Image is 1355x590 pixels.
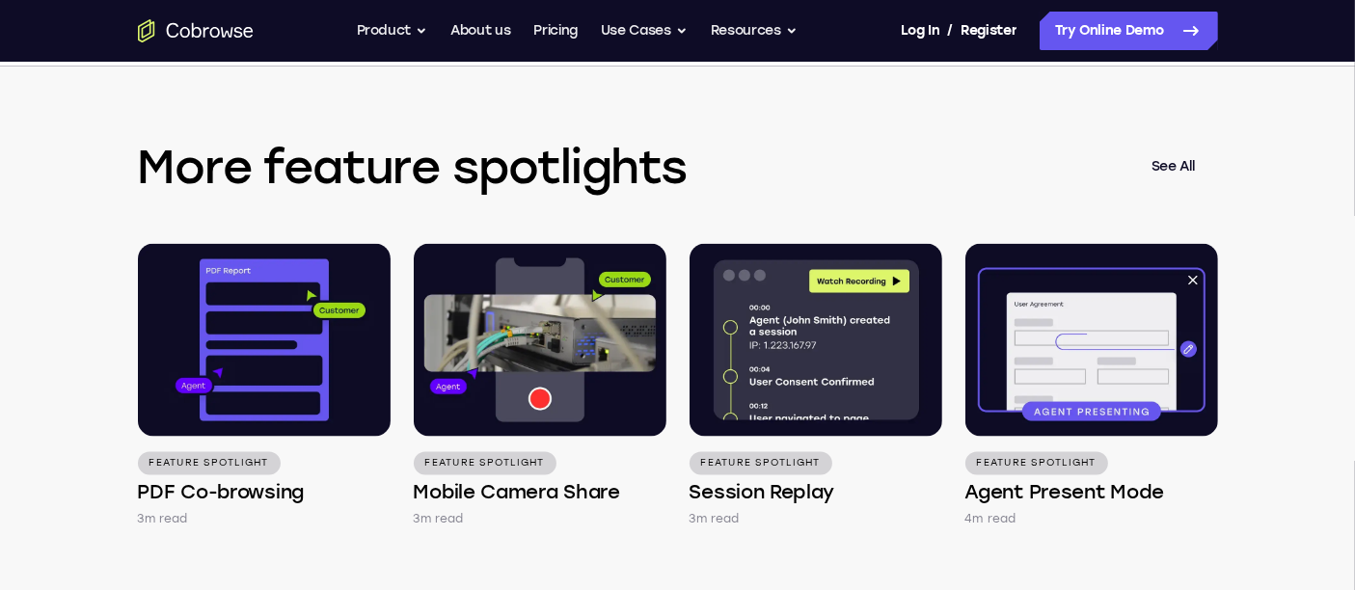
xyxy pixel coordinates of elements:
[965,244,1218,529] a: Feature Spotlight Agent Present Mode 4m read
[1128,144,1218,190] a: See All
[138,510,188,529] p: 3m read
[947,19,953,42] span: /
[690,244,942,437] img: Session Replay
[138,479,305,506] h4: PDF Co-browsing
[711,12,798,50] button: Resources
[965,479,1165,506] h4: Agent Present Mode
[138,244,391,529] a: Feature Spotlight PDF Co-browsing 3m read
[690,510,740,529] p: 3m read
[533,12,578,50] a: Pricing
[690,244,942,529] a: Feature Spotlight Session Replay 3m read
[138,19,254,42] a: Go to the home page
[1040,12,1218,50] a: Try Online Demo
[690,452,832,475] p: Feature Spotlight
[414,452,556,475] p: Feature Spotlight
[138,136,1128,198] h3: More feature spotlights
[414,510,464,529] p: 3m read
[901,12,939,50] a: Log In
[138,452,281,475] p: Feature Spotlight
[961,12,1016,50] a: Register
[690,479,835,506] h4: Session Replay
[965,244,1218,437] img: Agent Present Mode
[357,12,428,50] button: Product
[965,510,1016,529] p: 4m read
[414,244,666,529] a: Feature Spotlight Mobile Camera Share 3m read
[450,12,510,50] a: About us
[414,479,620,506] h4: Mobile Camera Share
[138,244,391,437] img: PDF Co-browsing
[965,452,1108,475] p: Feature Spotlight
[414,244,666,437] img: Mobile Camera Share
[601,12,688,50] button: Use Cases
